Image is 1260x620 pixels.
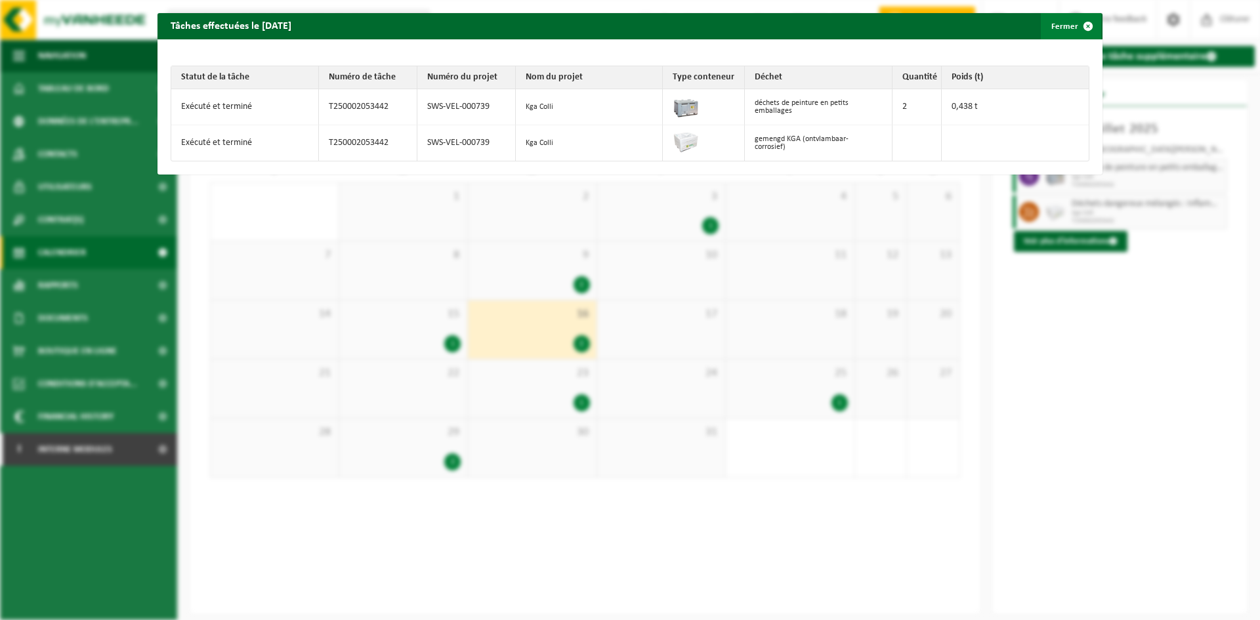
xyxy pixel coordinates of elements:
[745,125,892,161] td: gemengd KGA (ontvlambaar-corrosief)
[319,89,417,125] td: T250002053442
[745,66,892,89] th: Déchet
[516,89,663,125] td: Kga Colli
[516,125,663,161] td: Kga Colli
[745,89,892,125] td: déchets de peinture en petits emballages
[417,89,516,125] td: SWS-VEL-000739
[663,66,745,89] th: Type conteneur
[417,66,516,89] th: Numéro du projet
[942,66,1089,89] th: Poids (t)
[319,125,417,161] td: T250002053442
[892,89,942,125] td: 2
[171,66,319,89] th: Statut de la tâche
[171,125,319,161] td: Exécuté et terminé
[319,66,417,89] th: Numéro de tâche
[673,129,699,155] img: PB-LB-0680-HPE-GY-02
[1041,13,1101,39] button: Fermer
[516,66,663,89] th: Nom du projet
[157,13,304,38] h2: Tâches effectuées le [DATE]
[892,66,942,89] th: Quantité
[417,125,516,161] td: SWS-VEL-000739
[171,89,319,125] td: Exécuté et terminé
[673,93,699,119] img: PB-LB-0680-HPE-GY-11
[942,89,1089,125] td: 0,438 t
